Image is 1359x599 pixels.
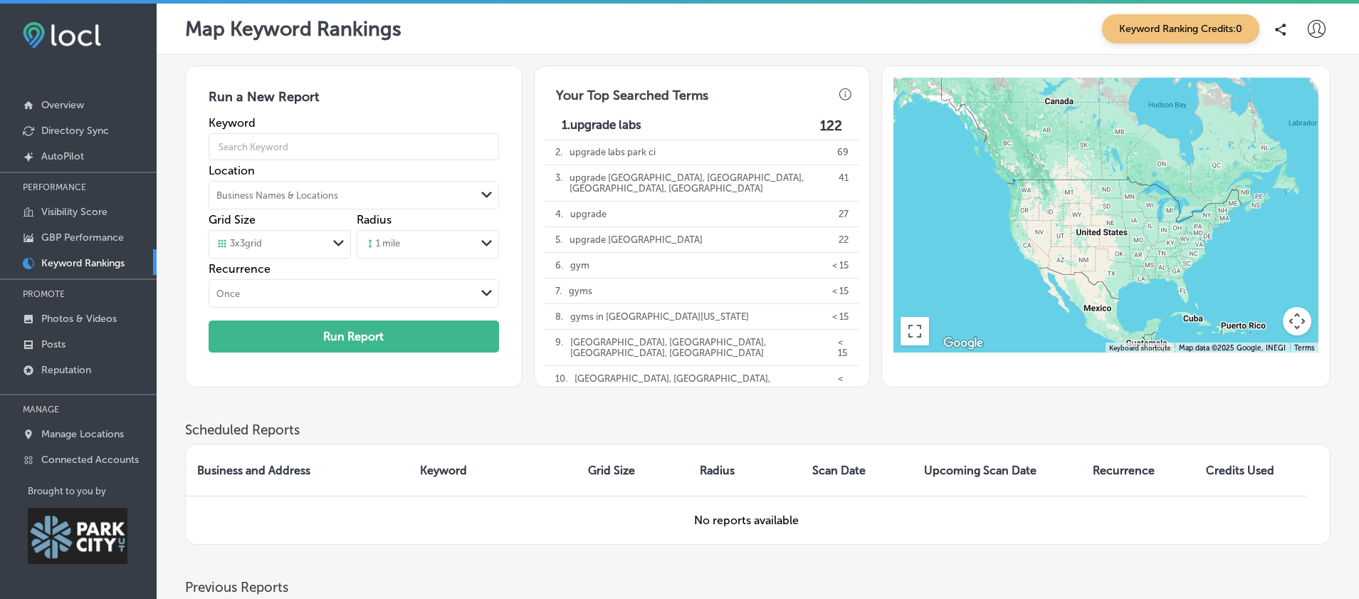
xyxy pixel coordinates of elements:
span: Map data ©2025 Google, INEGI [1179,344,1286,353]
button: Keyboard shortcuts [1109,343,1170,353]
div: Business Names & Locations [216,190,338,201]
th: Business and Address [186,444,409,496]
p: 3 . [555,165,562,201]
p: upgrade [570,202,607,226]
p: 6 . [555,253,563,278]
p: gyms in [GEOGRAPHIC_DATA][US_STATE] [570,304,749,329]
p: < 15 [838,366,849,402]
p: < 15 [832,253,849,278]
p: 22 [839,227,849,252]
p: 5 . [555,227,562,252]
th: Grid Size [577,444,688,496]
th: Recurrence [1081,444,1195,496]
p: Visibility Score [41,206,107,218]
label: Location [209,164,499,177]
p: < 15 [838,330,849,365]
a: Open this area in Google Maps (opens a new window) [940,334,987,353]
p: Posts [41,338,65,350]
p: gyms [569,278,592,303]
p: Connected Accounts [41,454,139,466]
p: 7 . [555,278,562,303]
label: Recurrence [209,262,499,276]
th: Scan Date [801,444,913,496]
span: Keyword Ranking Credits: 0 [1102,14,1259,43]
button: Map camera controls [1283,307,1311,335]
p: Overview [41,99,84,111]
p: Brought to you by [28,486,157,496]
p: upgrade [GEOGRAPHIC_DATA], [GEOGRAPHIC_DATA], [GEOGRAPHIC_DATA], [GEOGRAPHIC_DATA] [570,165,831,201]
label: Grid Size [209,213,256,226]
div: 3 x 3 grid [216,238,262,251]
p: 8 . [555,304,563,329]
p: Photos & Videos [41,313,117,325]
a: Terms (opens in new tab) [1294,344,1314,353]
p: Keyword Rankings [41,257,125,269]
input: Search Keyword [209,127,499,167]
th: Upcoming Scan Date [913,444,1081,496]
p: Manage Locations [41,428,124,440]
p: GBP Performance [41,231,124,244]
th: Radius [688,444,801,496]
p: 1. upgrade labs [562,118,641,134]
p: gym [570,253,589,278]
p: [GEOGRAPHIC_DATA], [GEOGRAPHIC_DATA], [GEOGRAPHIC_DATA], [GEOGRAPHIC_DATA] [570,330,831,365]
img: Google [940,334,987,353]
button: Run Report [209,321,499,353]
h3: Run a New Report [209,89,499,116]
p: AutoPilot [41,150,84,162]
h3: Scheduled Reports [185,422,1331,438]
label: Keyword [209,116,499,130]
p: 9 . [555,330,563,365]
p: upgrade [GEOGRAPHIC_DATA] [570,227,703,252]
label: Radius [357,213,392,226]
div: Once [216,288,240,299]
label: 122 [820,118,842,134]
p: Reputation [41,364,91,376]
div: 1 mile [364,238,400,251]
img: fda3e92497d09a02dc62c9cd864e3231.png [23,22,101,48]
p: 69 [837,140,849,165]
p: 2 . [555,140,562,165]
th: Keyword [409,444,577,496]
button: Toggle fullscreen view [901,317,929,345]
p: 10 . [555,366,567,402]
p: Map Keyword Rankings [185,17,402,41]
p: 27 [839,202,849,226]
th: Credits Used [1195,444,1307,496]
p: [GEOGRAPHIC_DATA], [GEOGRAPHIC_DATA], [GEOGRAPHIC_DATA], [GEOGRAPHIC_DATA] [574,366,831,402]
p: 41 [839,165,849,201]
p: upgrade labs park ci [570,140,656,165]
p: < 15 [832,304,849,329]
h3: Your Top Searched Terms [545,76,720,108]
h3: Previous Reports [185,579,1331,595]
td: No reports available [186,496,1307,544]
p: Directory Sync [41,125,109,137]
p: < 15 [832,278,849,303]
img: Park City [28,508,127,564]
p: 4 . [555,202,563,226]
